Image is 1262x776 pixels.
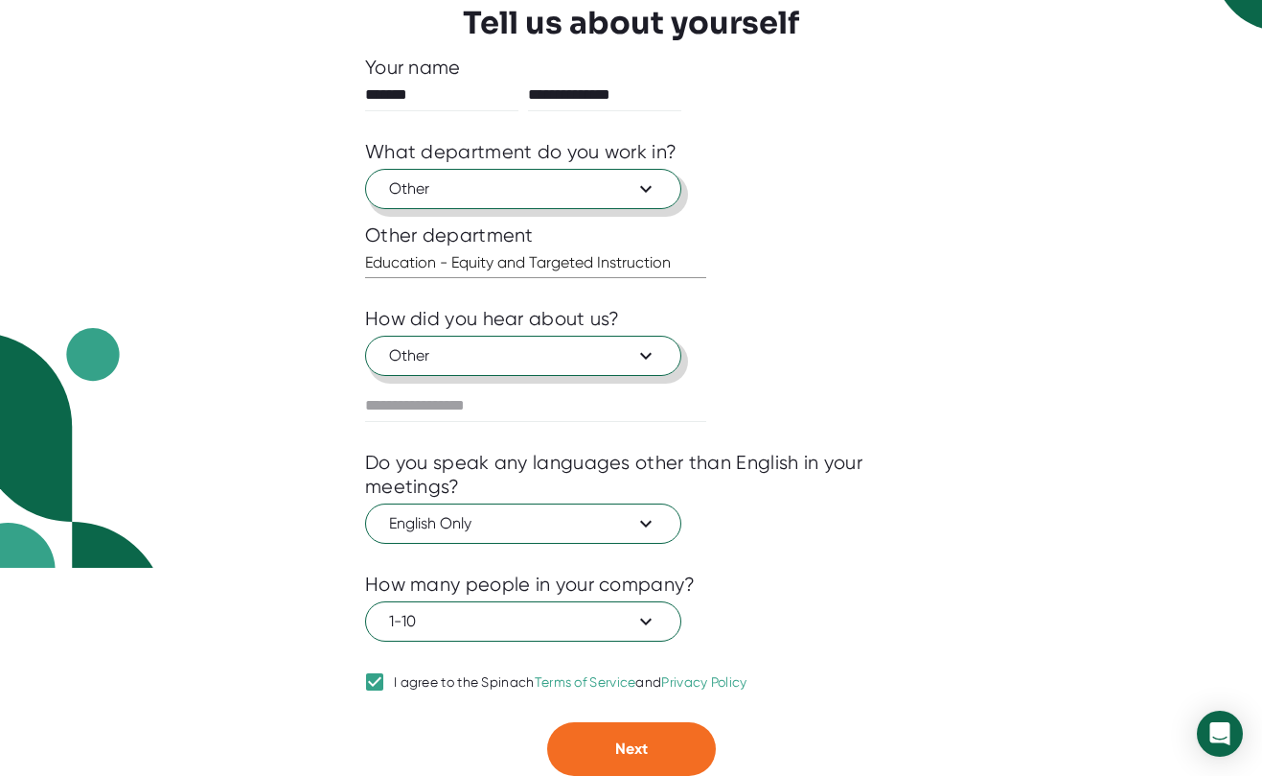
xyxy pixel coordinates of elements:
a: Privacy Policy [661,674,746,690]
span: English Only [389,512,657,535]
div: How many people in your company? [365,573,696,597]
div: Your name [365,56,897,80]
div: How did you hear about us? [365,307,620,331]
h3: Tell us about yourself [463,5,799,41]
button: Other [365,336,681,376]
div: Do you speak any languages other than English in your meetings? [365,451,897,499]
button: English Only [365,504,681,544]
span: Next [615,740,648,758]
div: Other department [365,223,897,247]
button: Next [547,722,716,776]
div: I agree to the Spinach and [394,674,747,692]
button: 1-10 [365,601,681,642]
span: 1-10 [389,610,657,633]
div: What department do you work in? [365,140,677,164]
span: Other [389,177,657,200]
span: Other [389,344,657,367]
div: Open Intercom Messenger [1197,711,1243,757]
a: Terms of Service [535,674,636,690]
button: Other [365,169,681,209]
input: What department? [365,247,706,278]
